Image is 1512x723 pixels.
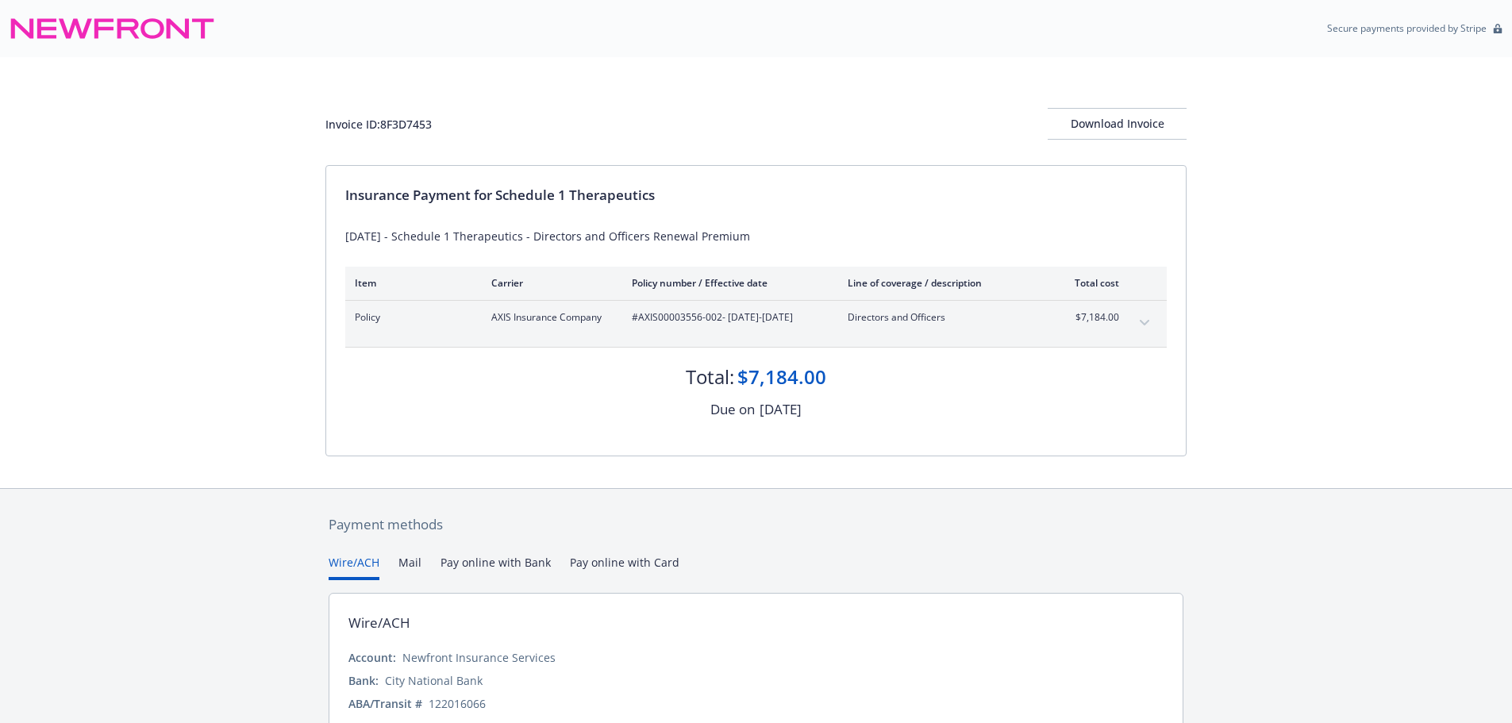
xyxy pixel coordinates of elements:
span: AXIS Insurance Company [491,310,606,325]
div: Total: [686,363,734,390]
div: [DATE] [760,399,802,420]
div: Bank: [348,672,379,689]
div: City National Bank [385,672,483,689]
span: $7,184.00 [1060,310,1119,325]
div: ABA/Transit # [348,695,422,712]
div: Item [355,276,466,290]
div: Payment methods [329,514,1183,535]
div: 122016066 [429,695,486,712]
p: Secure payments provided by Stripe [1327,21,1487,35]
div: Carrier [491,276,606,290]
div: Insurance Payment for Schedule 1 Therapeutics [345,185,1167,206]
div: [DATE] - Schedule 1 Therapeutics - Directors and Officers Renewal Premium [345,228,1167,244]
span: Policy [355,310,466,325]
span: Directors and Officers [848,310,1034,325]
button: Wire/ACH [329,554,379,580]
div: Policy number / Effective date [632,276,822,290]
button: Mail [398,554,421,580]
button: Download Invoice [1048,108,1187,140]
button: expand content [1132,310,1157,336]
span: #AXIS00003556-002 - [DATE]-[DATE] [632,310,822,325]
div: Download Invoice [1048,109,1187,139]
div: Line of coverage / description [848,276,1034,290]
div: Invoice ID: 8F3D7453 [325,116,432,133]
button: Pay online with Card [570,554,679,580]
div: Due on [710,399,755,420]
button: Pay online with Bank [441,554,551,580]
div: $7,184.00 [737,363,826,390]
div: PolicyAXIS Insurance Company#AXIS00003556-002- [DATE]-[DATE]Directors and Officers$7,184.00expand... [345,301,1167,347]
div: Total cost [1060,276,1119,290]
div: Account: [348,649,396,666]
div: Wire/ACH [348,613,410,633]
div: Newfront Insurance Services [402,649,556,666]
